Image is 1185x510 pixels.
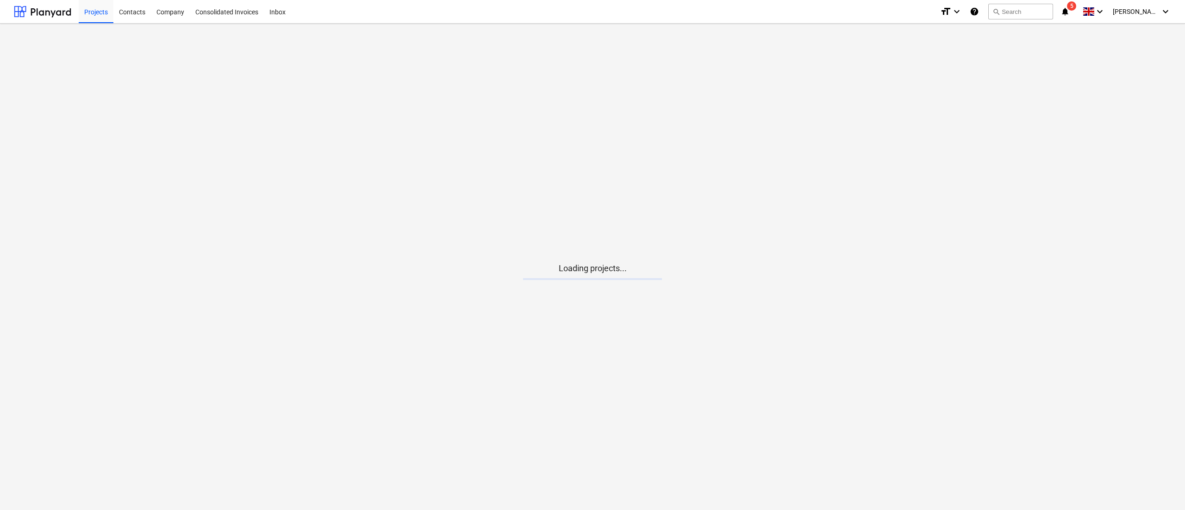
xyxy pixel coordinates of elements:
[992,8,1000,15] span: search
[1113,8,1159,15] span: [PERSON_NAME]
[970,6,979,17] i: Knowledge base
[1160,6,1171,17] i: keyboard_arrow_down
[988,4,1053,19] button: Search
[951,6,962,17] i: keyboard_arrow_down
[940,6,951,17] i: format_size
[523,263,662,274] p: Loading projects...
[1094,6,1105,17] i: keyboard_arrow_down
[1067,1,1076,11] span: 5
[1060,6,1070,17] i: notifications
